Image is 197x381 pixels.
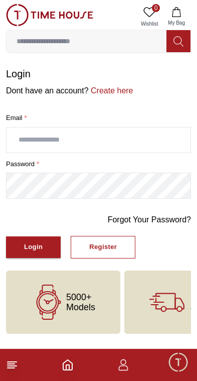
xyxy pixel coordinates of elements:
span: Hello! I'm your Time House Watches Support Assistant. How can I assist you [DATE]? [15,204,151,237]
span: Wishlist [137,20,162,28]
a: Home [62,359,74,371]
span: 02:21 ص [132,233,157,239]
span: Track your Shipment [108,300,185,312]
button: My Bag [162,4,191,30]
span: 5000+ Models [66,292,95,312]
div: Chat Widget [167,351,189,373]
div: Login [24,241,43,253]
div: Nearest Store Locator [8,274,103,292]
span: Request a callback [115,277,185,289]
span: Exchanges [145,254,185,266]
label: Email [6,113,191,123]
span: Nearest Store Locator [15,277,97,289]
button: Register [71,236,135,259]
em: تصغير [172,5,192,25]
img: صورة الملف التعريفي لـ Zoe [28,7,45,24]
button: Login [6,236,61,258]
label: password [6,159,191,169]
span: Services [95,254,127,266]
a: 0Wishlist [137,4,162,30]
img: ... [6,4,93,26]
span: رجوع [35,12,49,19]
em: رجوع [5,5,25,25]
a: Create here [89,86,133,95]
span: My Bag [164,19,189,27]
div: Register [89,241,117,253]
div: [PERSON_NAME] [51,11,139,20]
div: [PERSON_NAME] [8,185,197,195]
p: Dont have an account? [6,85,191,97]
div: Track your Shipment [102,297,192,315]
span: 0 [152,4,160,12]
div: Request a callback [108,274,192,292]
span: New Enquiry [30,254,77,266]
div: Services [89,251,133,269]
h1: Login [6,67,191,81]
a: Forgot Your Password? [108,214,191,226]
div: Exchanges [138,251,192,269]
div: New Enquiry [23,251,84,269]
